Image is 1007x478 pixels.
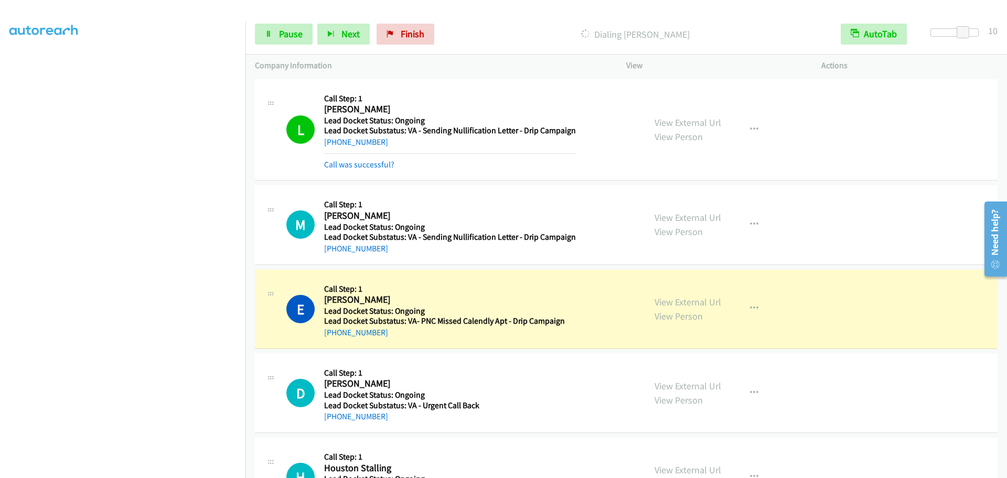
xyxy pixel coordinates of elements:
a: [PHONE_NUMBER] [324,137,388,147]
span: Finish [401,28,424,40]
button: Next [317,24,370,45]
h5: Lead Docket Status: Ongoing [324,115,576,126]
h5: Lead Docket Substatus: VA - Sending Nullification Letter - Drip Campaign [324,232,576,242]
a: Call was successful? [324,160,394,169]
h5: Call Step: 1 [324,284,572,294]
a: Finish [377,24,434,45]
p: Company Information [255,59,607,72]
h5: Lead Docket Status: Ongoing [324,306,572,316]
a: [PHONE_NUMBER] [324,327,388,337]
h2: [PERSON_NAME] [324,210,572,222]
a: View Person [655,131,703,143]
div: 10 [988,24,998,38]
a: View External Url [655,464,721,476]
div: The call is yet to be attempted [286,210,315,239]
a: View External Url [655,116,721,129]
a: View Person [655,394,703,406]
h5: Lead Docket Status: Ongoing [324,222,576,232]
h2: [PERSON_NAME] [324,378,572,390]
h1: L [286,115,315,144]
h5: Call Step: 1 [324,93,576,104]
p: Actions [821,59,998,72]
h5: Call Step: 1 [324,452,576,462]
a: View External Url [655,296,721,308]
a: [PHONE_NUMBER] [324,411,388,421]
span: Next [341,28,360,40]
h2: [PERSON_NAME] [324,103,572,115]
h5: Lead Docket Substatus: VA- PNC Missed Calendly Apt - Drip Campaign [324,316,572,326]
h1: M [286,210,315,239]
span: Pause [279,28,303,40]
a: View Person [655,310,703,322]
h5: Call Step: 1 [324,199,576,210]
h5: Lead Docket Substatus: VA - Urgent Call Back [324,400,572,411]
a: View Person [655,226,703,238]
h1: D [286,379,315,407]
a: View External Url [655,380,721,392]
div: The call is yet to be attempted [286,379,315,407]
h2: Houston Stalling [324,462,572,474]
a: [PHONE_NUMBER] [324,243,388,253]
p: View [626,59,802,72]
a: View External Url [655,211,721,224]
h2: [PERSON_NAME] [324,294,572,306]
p: Dialing [PERSON_NAME] [448,27,822,41]
h5: Lead Docket Substatus: VA - Sending Nullification Letter - Drip Campaign [324,125,576,136]
iframe: Resource Center [977,197,1007,281]
a: Pause [255,24,313,45]
h5: Call Step: 1 [324,368,572,378]
button: AutoTab [841,24,907,45]
h1: E [286,295,315,323]
h5: Lead Docket Status: Ongoing [324,390,572,400]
